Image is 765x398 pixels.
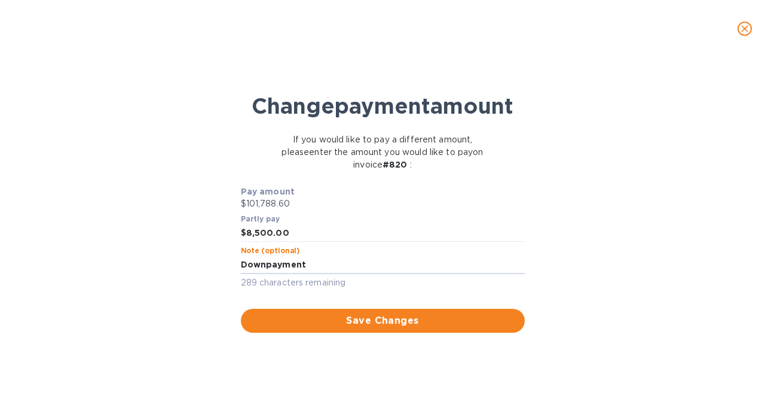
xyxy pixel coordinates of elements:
b: Pay amount [241,187,295,196]
label: Note (optional) [241,248,299,255]
div: $ [241,224,246,242]
b: Change payment amount [252,93,513,119]
input: Enter the amount you would like to pay [246,224,525,242]
p: $101,788.60 [241,198,525,210]
textarea: Downpayment [241,260,525,270]
p: 289 characters remaining [241,276,525,290]
label: Partly pay [241,215,280,223]
span: Save Changes [250,314,515,328]
p: If you would like to pay a different amount, please enter the amount you would like to pay on inv... [267,133,497,171]
button: close [730,14,759,43]
b: # 820 [382,160,408,169]
button: Save Changes [241,309,525,333]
